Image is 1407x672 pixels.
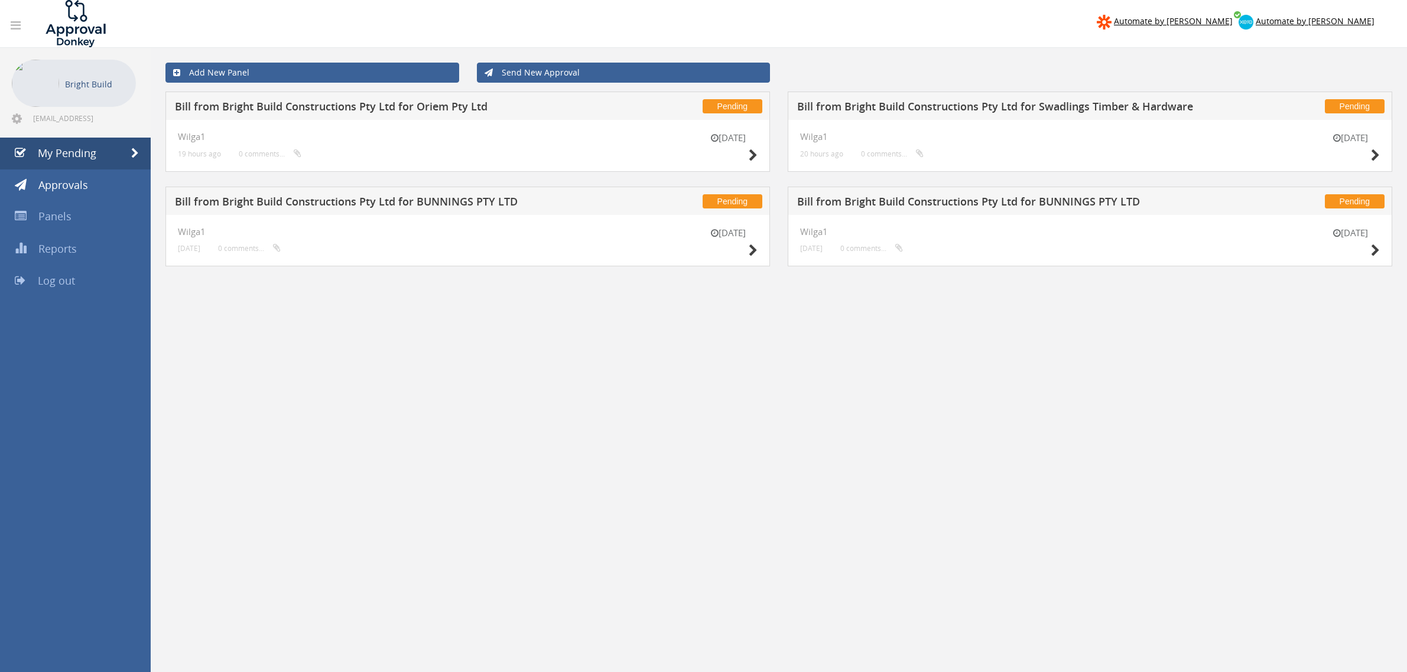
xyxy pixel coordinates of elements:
span: Automate by [PERSON_NAME] [1114,15,1233,27]
small: [DATE] [698,132,758,144]
span: Pending [1325,99,1385,113]
h5: Bill from Bright Build Constructions Pty Ltd for BUNNINGS PTY LTD [797,196,1207,211]
small: 19 hours ago [178,149,221,158]
a: Add New Panel [165,63,459,83]
h4: Wilga1 [178,132,758,142]
span: Pending [703,194,762,208]
span: Log out [38,273,75,288]
small: 20 hours ago [800,149,843,158]
span: Approvals [38,178,88,192]
small: [DATE] [1321,227,1380,239]
span: Reports [38,242,77,256]
img: xero-logo.png [1239,15,1253,30]
small: 0 comments... [239,149,301,158]
small: [DATE] [698,227,758,239]
small: [DATE] [178,244,200,253]
h4: Wilga1 [800,132,1380,142]
small: [DATE] [1321,132,1380,144]
span: My Pending [38,146,96,160]
h5: Bill from Bright Build Constructions Pty Ltd for Swadlings Timber & Hardware [797,101,1207,116]
a: Send New Approval [477,63,771,83]
h4: Wilga1 [800,227,1380,237]
span: Panels [38,209,72,223]
p: Bright Build [65,77,130,92]
small: 0 comments... [218,244,281,253]
h4: Wilga1 [178,227,758,237]
span: [EMAIL_ADDRESS][DOMAIN_NAME] [33,113,134,123]
small: [DATE] [800,244,823,253]
small: 0 comments... [861,149,924,158]
span: Pending [703,99,762,113]
span: Automate by [PERSON_NAME] [1256,15,1374,27]
span: Pending [1325,194,1385,208]
img: zapier-logomark.png [1097,15,1112,30]
h5: Bill from Bright Build Constructions Pty Ltd for Oriem Pty Ltd [175,101,585,116]
h5: Bill from Bright Build Constructions Pty Ltd for BUNNINGS PTY LTD [175,196,585,211]
small: 0 comments... [840,244,903,253]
